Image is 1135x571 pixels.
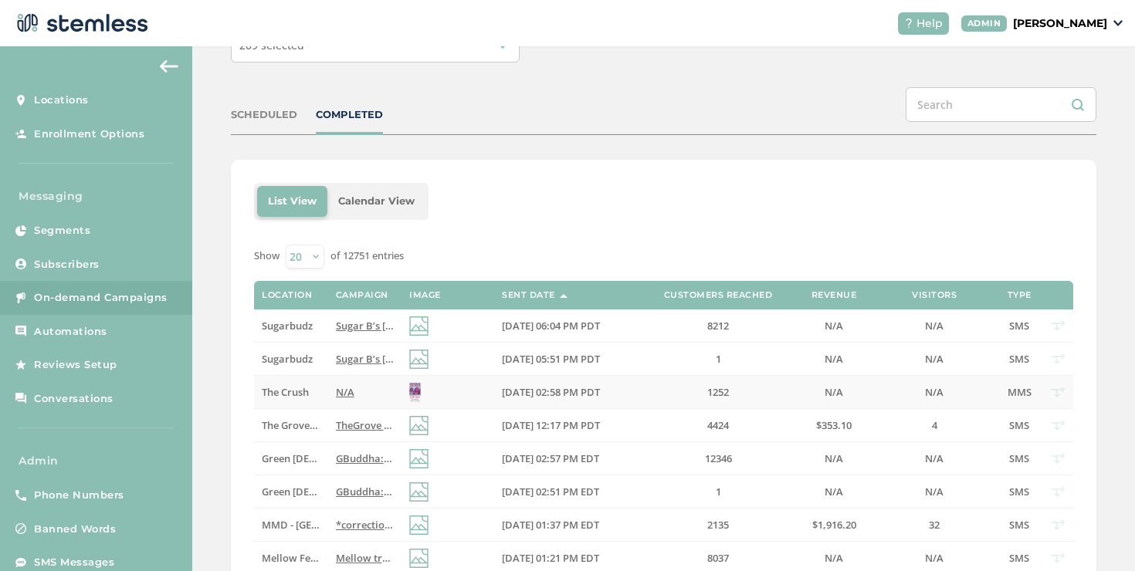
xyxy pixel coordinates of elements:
[707,551,729,565] span: 8037
[327,186,425,217] li: Calendar View
[803,419,865,432] label: $353.10
[231,107,297,123] div: SCHEDULED
[649,452,788,465] label: 12346
[502,485,633,498] label: 10/10/2025 02:51 PM EDT
[12,8,148,39] img: logo-dark-0685b13c.svg
[336,418,801,432] span: TheGrove La Mesa: You have a new notification waiting for you, {first_name}! Reply END to cancel
[502,353,633,366] label: 10/10/2025 05:51 PM PDT
[34,93,89,108] span: Locations
[262,485,320,498] label: Green Buddha
[34,223,90,238] span: Segments
[1013,15,1107,32] p: [PERSON_NAME]
[502,551,599,565] span: [DATE] 01:21 PM EDT
[707,418,729,432] span: 4424
[812,518,856,532] span: $1,916.20
[160,60,178,73] img: icon-arrow-back-accent-c549486e.svg
[502,352,600,366] span: [DATE] 05:51 PM PDT
[803,485,865,498] label: N/A
[707,385,729,399] span: 1252
[409,449,429,468] img: icon-img-d887fa0c.svg
[409,383,421,402] img: 6WBRkqCwofmojB0MOG7qV6W9QVyZsSyhYlQ.jpg
[825,319,843,333] span: N/A
[502,319,600,333] span: [DATE] 06:04 PM PDT
[1113,20,1123,26] img: icon_down-arrow-small-66adaf34.svg
[811,290,857,300] label: Revenue
[825,352,843,366] span: N/A
[502,290,555,300] label: Sent Date
[34,357,117,373] span: Reviews Setup
[880,485,988,498] label: N/A
[262,552,320,565] label: Mellow Fellow
[502,519,633,532] label: 10/10/2025 01:37 PM EDT
[34,290,168,306] span: On-demand Campaigns
[262,290,312,300] label: Location
[257,186,327,217] li: List View
[916,15,943,32] span: Help
[1008,385,1032,399] span: MMS
[336,452,394,465] label: GBuddha: BOGO Free all deli zips today! Dont miss out again on fresh new zips! Ferndale store ope...
[336,485,394,498] label: GBuddha: BOGO Free all deli zips today! Dont miss out again on fresh new zips! Ferndale store ope...
[803,319,865,333] label: N/A
[649,485,788,498] label: 1
[262,451,404,465] span: Green [DEMOGRAPHIC_DATA]
[1004,552,1035,565] label: SMS
[707,518,729,532] span: 2135
[649,519,788,532] label: 2135
[1009,319,1029,333] span: SMS
[409,350,429,369] img: icon-img-d887fa0c.svg
[649,386,788,399] label: 1252
[1058,497,1135,571] div: Chat Widget
[664,290,773,300] label: Customers Reached
[262,419,320,432] label: The Grove (Dutchie)
[262,485,404,498] span: Green [DEMOGRAPHIC_DATA]
[925,451,944,465] span: N/A
[502,552,633,565] label: 10/10/2025 01:21 PM EDT
[560,294,567,298] img: icon-sort-1e1d7615.svg
[409,290,441,300] label: Image
[330,248,404,264] label: of 12751 entries
[803,386,865,399] label: N/A
[803,552,865,565] label: N/A
[409,416,429,435] img: icon-img-d887fa0c.svg
[262,518,397,532] span: MMD - [GEOGRAPHIC_DATA]
[336,319,944,333] span: Sugar B’s [DATE] month continues! $89 Zips, B2G1 treats, and more! Plus 10% off Happy Hour! [DATE...
[262,319,320,333] label: Sugarbudz
[409,515,429,535] img: icon-img-d887fa0c.svg
[262,519,320,532] label: MMD - Jersey City
[649,552,788,565] label: 8037
[1009,352,1029,366] span: SMS
[262,386,320,399] label: The Crush
[336,551,872,565] span: Mellow treats are here—no tricks! Grab 3 "treats" & get 30% off, [DATE]–[DATE]. Shop now → Reply ...
[409,316,429,336] img: icon-img-d887fa0c.svg
[34,391,113,407] span: Conversations
[262,385,309,399] span: The Crush
[929,518,940,532] span: 32
[262,352,313,366] span: Sugarbudz
[904,19,913,28] img: icon-help-white-03924b79.svg
[1009,451,1029,465] span: SMS
[1009,551,1029,565] span: SMS
[1004,353,1035,366] label: SMS
[502,518,599,532] span: [DATE] 01:37 PM EDT
[316,107,383,123] div: COMPLETED
[336,290,388,300] label: Campaign
[912,290,957,300] label: Visitors
[34,127,144,142] span: Enrollment Options
[336,319,394,333] label: Sugar B’s Halloween month continues! $89 Zips, B2G1 treats, and more! Plus 10% off Happy Hour! Oc...
[336,352,944,366] span: Sugar B’s [DATE] month continues! $89 Zips, B2G1 treats, and more! Plus 10% off Happy Hour! [DATE...
[880,552,988,565] label: N/A
[925,385,944,399] span: N/A
[34,324,107,340] span: Automations
[925,551,944,565] span: N/A
[825,451,843,465] span: N/A
[932,418,937,432] span: 4
[336,385,354,399] span: N/A
[336,353,394,366] label: Sugar B’s Halloween month continues! $89 Zips, B2G1 treats, and more! Plus 10% off Happy Hour! Oc...
[262,452,320,465] label: Green Buddha
[34,488,124,503] span: Phone Numbers
[409,482,429,502] img: icon-img-d887fa0c.svg
[502,485,599,498] span: [DATE] 02:51 PM EDT
[34,555,114,570] span: SMS Messages
[262,319,313,333] span: Sugarbudz
[803,519,865,532] label: $1,916.20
